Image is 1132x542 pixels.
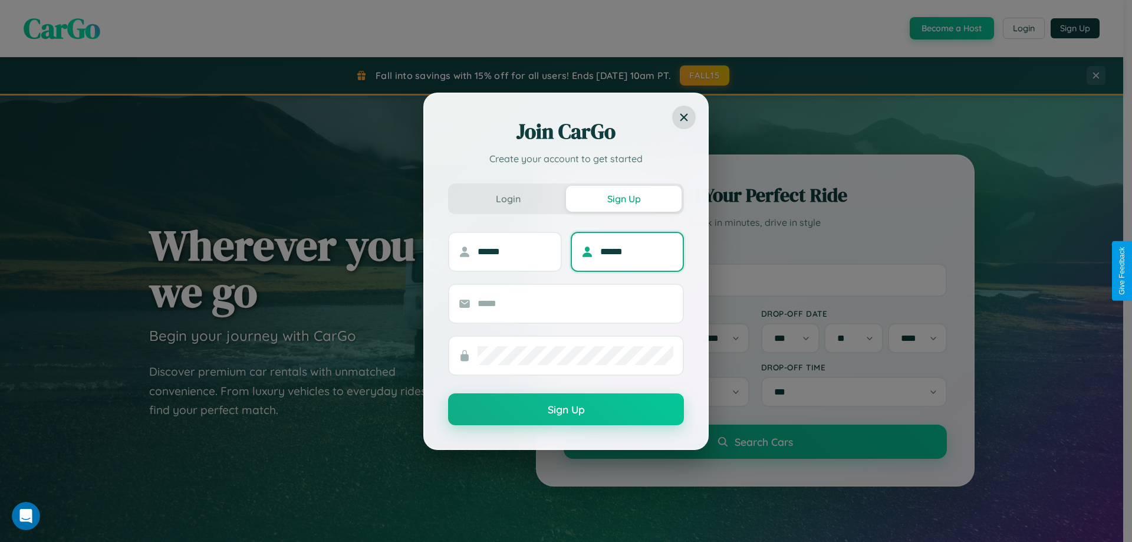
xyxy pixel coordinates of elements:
p: Create your account to get started [448,152,684,166]
button: Sign Up [448,393,684,425]
h2: Join CarGo [448,117,684,146]
div: Give Feedback [1118,247,1126,295]
button: Login [450,186,566,212]
iframe: Intercom live chat [12,502,40,530]
button: Sign Up [566,186,682,212]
